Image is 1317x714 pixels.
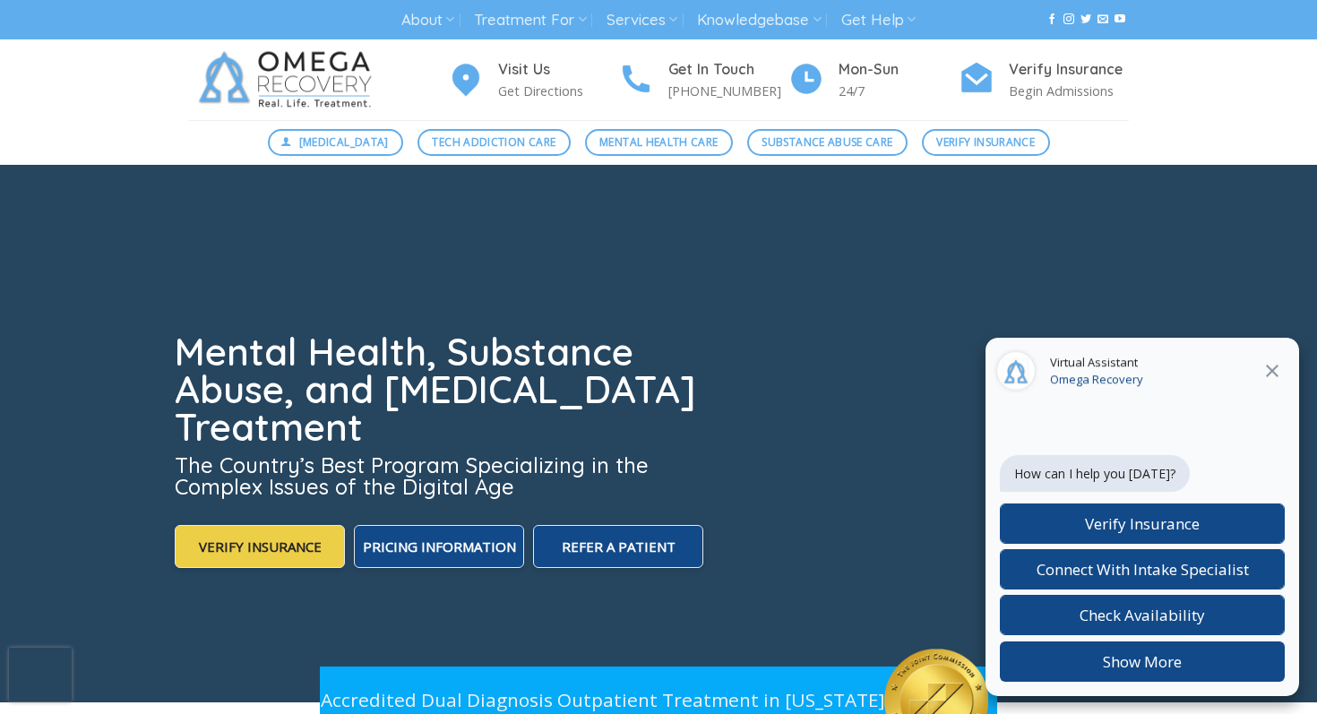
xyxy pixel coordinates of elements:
span: Tech Addiction Care [432,133,555,151]
a: Verify Insurance Begin Admissions [959,58,1129,102]
h4: Verify Insurance [1009,58,1129,82]
iframe: reCAPTCHA [9,648,72,701]
a: Follow on Facebook [1046,13,1057,26]
h4: Mon-Sun [839,58,959,82]
a: Get Help [841,4,916,37]
a: Tech Addiction Care [417,129,571,156]
a: [MEDICAL_DATA] [268,129,404,156]
a: Knowledgebase [697,4,821,37]
p: 24/7 [839,81,959,101]
span: [MEDICAL_DATA] [299,133,389,151]
a: Treatment For [474,4,586,37]
h1: Mental Health, Substance Abuse, and [MEDICAL_DATA] Treatment [175,333,707,446]
span: Verify Insurance [936,133,1035,151]
a: Follow on Instagram [1063,13,1074,26]
span: Substance Abuse Care [762,133,892,151]
p: [PHONE_NUMBER] [668,81,788,101]
img: Omega Recovery [188,39,390,120]
a: Follow on Twitter [1080,13,1091,26]
h4: Visit Us [498,58,618,82]
a: Mental Health Care [585,129,733,156]
a: Services [607,4,677,37]
h4: Get In Touch [668,58,788,82]
span: Mental Health Care [599,133,718,151]
h3: The Country’s Best Program Specializing in the Complex Issues of the Digital Age [175,454,707,497]
p: Get Directions [498,81,618,101]
a: Visit Us Get Directions [448,58,618,102]
p: Begin Admissions [1009,81,1129,101]
a: Get In Touch [PHONE_NUMBER] [618,58,788,102]
a: Send us an email [1097,13,1108,26]
a: About [401,4,454,37]
a: Verify Insurance [922,129,1050,156]
a: Follow on YouTube [1115,13,1125,26]
a: Substance Abuse Care [747,129,908,156]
